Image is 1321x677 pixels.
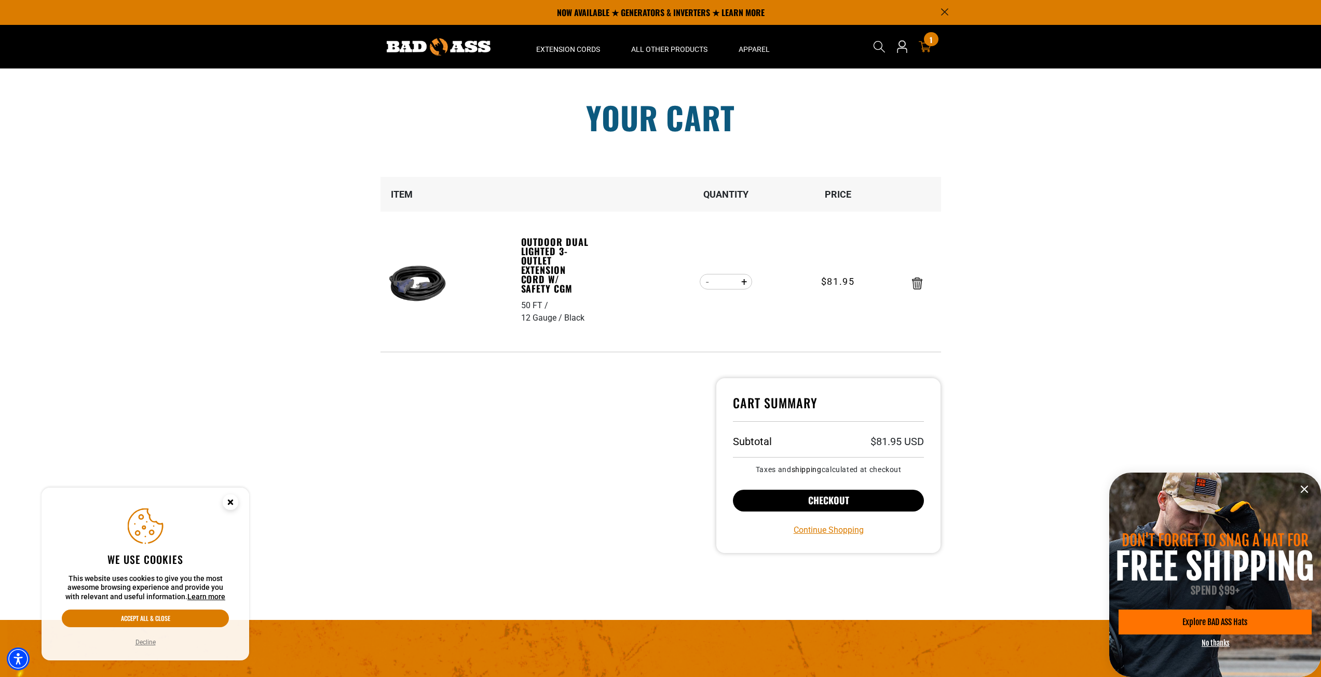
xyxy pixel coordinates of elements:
[631,45,707,54] span: All Other Products
[1191,584,1240,597] span: SPEND $99+
[670,177,782,212] th: Quantity
[521,237,593,293] a: Outdoor Dual Lighted 3-Outlet Extension Cord w/ Safety CGM
[733,466,924,473] small: Taxes and calculated at checkout
[723,25,785,68] summary: Apparel
[187,592,225,601] a: This website uses cookies to give you the most awesome browsing experience and provide you with r...
[871,38,888,55] summary: Search
[733,490,924,512] button: Checkout
[42,488,249,661] aside: Cookie Consent
[870,436,924,447] p: $81.95 USD
[782,177,894,212] th: Price
[930,36,932,44] span: 1
[62,574,229,602] p: This website uses cookies to give you the most awesome browsing experience and provide you with r...
[821,274,855,288] span: $81.95
[1109,473,1321,677] div: information
[1202,639,1230,647] button: No thanks
[387,38,491,56] img: Bad Ass Extension Cords
[373,102,949,133] h1: Your cart
[1294,479,1315,500] button: Close
[733,436,772,447] h3: Subtotal
[733,395,924,422] h4: Cart Summary
[62,552,229,566] h2: We use cookies
[521,299,550,312] div: 50 FT
[1119,610,1311,634] a: Explore BAD ASS Hats
[912,280,922,287] a: Remove Outdoor Dual Lighted 3-Outlet Extension Cord w/ Safety CGM - 50 FT / 12 Gauge / Black
[794,524,864,536] a: Continue Shopping
[616,25,723,68] summary: All Other Products
[792,465,822,474] a: shipping
[716,273,736,291] input: Quantity for Outdoor Dual Lighted 3-Outlet Extension Cord w/ Safety CGM
[536,45,600,54] span: Extension Cords
[7,647,30,670] div: Accessibility Menu
[132,637,159,647] button: Decline
[894,25,910,68] a: Open this option
[521,312,564,324] div: 12 Gauge
[1122,531,1309,550] span: DON'T FORGET TO SNAG A HAT FOR
[385,253,450,319] img: black
[564,312,584,324] div: Black
[212,488,249,520] button: Close this option
[380,177,521,212] th: Item
[521,25,616,68] summary: Extension Cords
[62,610,229,627] button: Accept all & close
[1182,618,1247,626] span: Explore BAD ASS Hats
[1115,545,1314,589] span: FREE SHIPPING
[739,45,770,54] span: Apparel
